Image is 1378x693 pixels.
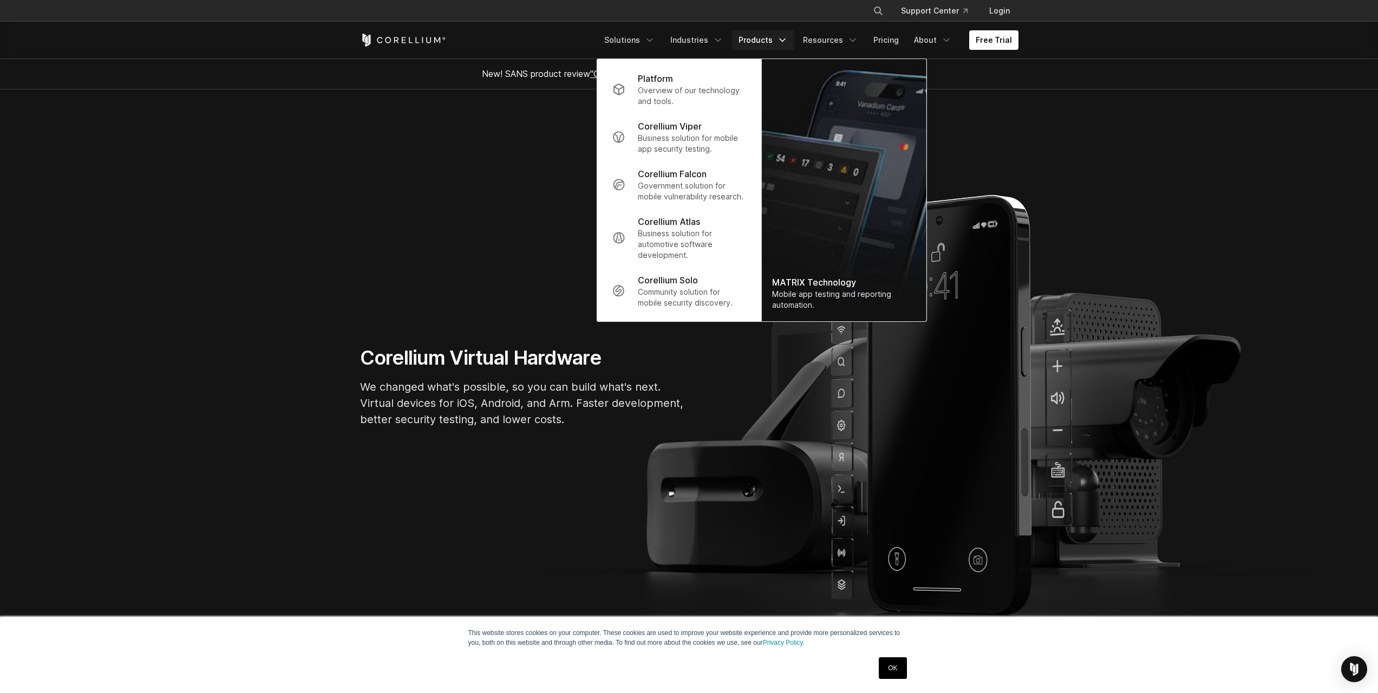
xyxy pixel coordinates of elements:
[598,30,662,50] a: Solutions
[638,133,746,154] p: Business solution for mobile app security testing.
[603,267,754,315] a: Corellium Solo Community solution for mobile security discovery.
[867,30,905,50] a: Pricing
[796,30,865,50] a: Resources
[732,30,794,50] a: Products
[763,639,805,646] a: Privacy Policy.
[603,209,754,267] a: Corellium Atlas Business solution for automotive software development.
[892,1,976,21] a: Support Center
[981,1,1018,21] a: Login
[860,1,1018,21] div: Navigation Menu
[638,287,746,308] p: Community solution for mobile security discovery.
[360,379,685,428] p: We changed what's possible, so you can build what's next. Virtual devices for iOS, Android, and A...
[868,1,888,21] button: Search
[761,59,926,321] a: MATRIX Technology Mobile app testing and reporting automation.
[638,274,698,287] p: Corellium Solo
[603,161,754,209] a: Corellium Falcon Government solution for mobile vulnerability research.
[969,30,1018,50] a: Free Trial
[638,72,673,85] p: Platform
[603,66,754,113] a: Platform Overview of our technology and tools.
[664,30,730,50] a: Industries
[638,167,707,180] p: Corellium Falcon
[360,34,446,47] a: Corellium Home
[638,85,746,107] p: Overview of our technology and tools.
[360,346,685,370] h1: Corellium Virtual Hardware
[772,276,915,289] div: MATRIX Technology
[638,180,746,202] p: Government solution for mobile vulnerability research.
[907,30,958,50] a: About
[598,30,1018,50] div: Navigation Menu
[761,59,926,321] img: Matrix_WebNav_1x
[772,289,915,310] div: Mobile app testing and reporting automation.
[1341,656,1367,682] div: Open Intercom Messenger
[603,113,754,161] a: Corellium Viper Business solution for mobile app security testing.
[638,228,746,261] p: Business solution for automotive software development.
[638,120,702,133] p: Corellium Viper
[482,68,897,79] span: New! SANS product review now available.
[590,68,840,79] a: "Collaborative Mobile App Security Development and Analysis"
[879,657,906,679] a: OK
[638,215,700,228] p: Corellium Atlas
[468,628,910,647] p: This website stores cookies on your computer. These cookies are used to improve your website expe...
